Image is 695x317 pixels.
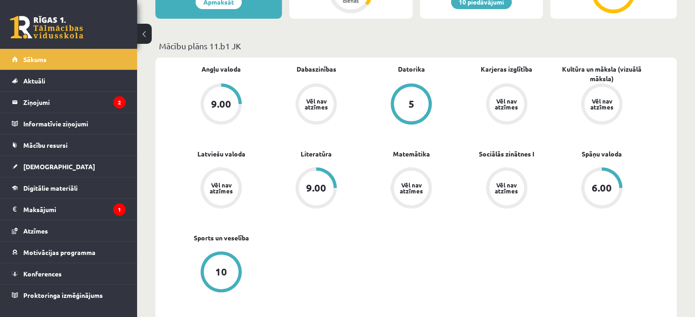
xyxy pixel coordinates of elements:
[269,167,364,210] a: 9.00
[554,167,649,210] a: 6.00
[554,64,649,83] a: Kultūra un māksla (vizuālā māksla)
[23,227,48,235] span: Atzīmes
[12,156,126,177] a: [DEMOGRAPHIC_DATA]
[554,83,649,126] a: Vēl nav atzīmes
[174,251,269,294] a: 10
[12,49,126,70] a: Sākums
[301,149,332,159] a: Literatūra
[10,16,83,39] a: Rīgas 1. Tālmācības vidusskola
[12,199,126,220] a: Maksājumi1
[23,162,95,171] span: [DEMOGRAPHIC_DATA]
[23,270,62,278] span: Konferences
[23,113,126,134] legend: Informatīvie ziņojumi
[393,149,430,159] a: Matemātika
[211,99,231,109] div: 9.00
[297,64,336,74] a: Dabaszinības
[23,92,126,113] legend: Ziņojumi
[23,248,95,256] span: Motivācijas programma
[23,291,103,299] span: Proktoringa izmēģinājums
[398,64,425,74] a: Datorika
[23,77,45,85] span: Aktuāli
[12,135,126,156] a: Mācību resursi
[113,96,126,109] i: 2
[194,233,249,243] a: Sports un veselība
[494,98,520,110] div: Vēl nav atzīmes
[398,182,424,194] div: Vēl nav atzīmes
[459,167,554,210] a: Vēl nav atzīmes
[215,267,227,277] div: 10
[592,183,612,193] div: 6.00
[174,167,269,210] a: Vēl nav atzīmes
[12,263,126,284] a: Konferences
[23,184,78,192] span: Digitālie materiāli
[202,64,241,74] a: Angļu valoda
[303,98,329,110] div: Vēl nav atzīmes
[12,285,126,306] a: Proktoringa izmēģinājums
[494,182,520,194] div: Vēl nav atzīmes
[409,99,414,109] div: 5
[208,182,234,194] div: Vēl nav atzīmes
[459,83,554,126] a: Vēl nav atzīmes
[364,167,459,210] a: Vēl nav atzīmes
[12,92,126,113] a: Ziņojumi2
[306,183,326,193] div: 9.00
[269,83,364,126] a: Vēl nav atzīmes
[12,177,126,198] a: Digitālie materiāli
[113,203,126,216] i: 1
[174,83,269,126] a: 9.00
[23,55,47,63] span: Sākums
[582,149,622,159] a: Spāņu valoda
[12,220,126,241] a: Atzīmes
[23,141,68,149] span: Mācību resursi
[589,98,615,110] div: Vēl nav atzīmes
[12,113,126,134] a: Informatīvie ziņojumi
[23,199,126,220] legend: Maksājumi
[481,64,532,74] a: Karjeras izglītība
[159,40,673,52] p: Mācību plāns 11.b1 JK
[12,242,126,263] a: Motivācijas programma
[197,149,245,159] a: Latviešu valoda
[364,83,459,126] a: 5
[12,70,126,91] a: Aktuāli
[479,149,534,159] a: Sociālās zinātnes I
